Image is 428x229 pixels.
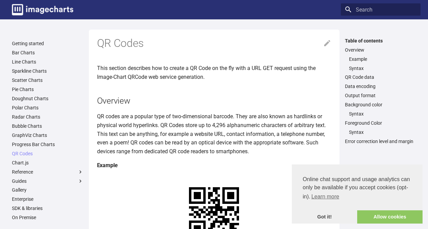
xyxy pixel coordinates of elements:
[341,38,421,145] nav: Table of contents
[97,161,331,170] h4: Example
[9,1,76,18] a: Image-Charts documentation
[97,95,331,107] h2: Overview
[345,102,416,108] a: Background color
[345,47,416,53] a: Overview
[12,40,83,47] a: Getting started
[349,56,416,62] a: Example
[341,38,421,44] label: Table of contents
[12,123,83,129] a: Bubble Charts
[12,105,83,111] a: Polar Charts
[97,112,331,156] p: QR codes are a popular type of two-dimensional barcode. They are also known as hardlinks or physi...
[12,132,83,138] a: GraphViz Charts
[357,210,423,224] a: allow cookies
[310,192,340,202] a: learn more about cookies
[292,210,357,224] a: dismiss cookie message
[292,164,423,224] div: cookieconsent
[97,36,331,51] h1: QR Codes
[345,129,416,135] nav: Foreground Color
[12,151,83,157] a: QR Codes
[12,68,83,74] a: Sparkline Charts
[345,74,416,80] a: QR Code data
[12,4,73,15] img: logo
[12,95,83,102] a: Doughnut Charts
[349,129,416,135] a: Syntax
[345,56,416,71] nav: Overview
[12,50,83,56] a: Bar Charts
[12,160,83,166] a: Chart.js
[349,111,416,117] a: Syntax
[345,83,416,89] a: Data encoding
[97,64,331,81] p: This section describes how to create a QR Code on the fly with a URL GET request using the Image-...
[12,86,83,92] a: Pie Charts
[12,187,83,193] a: Gallery
[349,65,416,71] a: Syntax
[12,214,83,221] a: On Premise
[12,59,83,65] a: Line Charts
[12,178,83,184] label: Guides
[345,138,416,144] a: Error correction level and margin
[12,141,83,147] a: Progress Bar Charts
[12,196,83,202] a: Enterprise
[345,92,416,99] a: Output format
[341,3,421,16] input: Search
[12,114,83,120] a: Radar Charts
[12,169,83,175] label: Reference
[12,205,83,211] a: SDK & libraries
[345,120,416,126] a: Foreground Color
[303,175,412,202] span: Online chat support and usage analytics can only be available if you accept cookies (opt-in).
[12,77,83,83] a: Scatter Charts
[345,111,416,117] nav: Background color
